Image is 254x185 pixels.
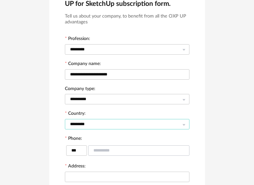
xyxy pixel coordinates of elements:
[65,136,82,142] label: Phone:
[65,86,95,92] label: Company type:
[65,111,86,117] label: Country:
[65,164,86,170] label: Address:
[65,61,101,67] label: Company name:
[65,13,189,25] h3: Tell us about your company, to benefit from all the OXP UP advantages
[65,36,90,42] label: Profession:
